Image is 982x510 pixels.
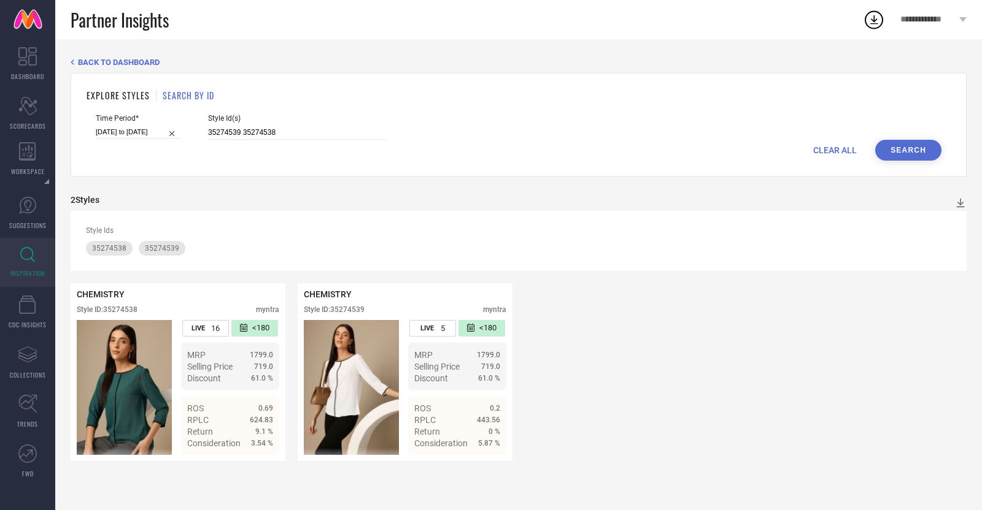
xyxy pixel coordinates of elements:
span: 1799.0 [250,351,273,359]
span: TRENDS [17,419,38,428]
span: RPLC [414,415,436,425]
span: SCORECARDS [10,121,46,131]
button: Search [875,140,941,161]
span: CLEAR ALL [813,145,857,155]
span: 1799.0 [477,351,500,359]
span: Consideration [187,438,241,448]
span: COLLECTIONS [10,370,46,379]
span: 5 [441,324,445,333]
span: RPLC [187,415,209,425]
span: Details [473,460,500,470]
div: Style Ids [86,226,951,235]
span: BACK TO DASHBOARD [78,58,160,67]
span: 16 [211,324,220,333]
h1: EXPLORE STYLES [87,89,150,102]
span: INSPIRATION [10,268,45,278]
img: Style preview image [77,320,172,455]
span: Details [245,460,273,470]
span: 0.69 [258,404,273,413]
span: SUGGESTIONS [9,221,47,230]
span: <180 [479,323,497,333]
span: ROS [187,403,204,413]
span: 61.0 % [478,374,500,382]
span: LIVE [420,324,434,332]
div: 2 Styles [71,195,99,205]
span: Selling Price [414,362,460,371]
span: Consideration [414,438,468,448]
span: MRP [187,350,206,360]
img: Style preview image [304,320,399,455]
span: Style Id(s) [208,114,386,123]
span: 35274539 [145,244,179,253]
span: 719.0 [254,362,273,371]
span: 0 % [489,427,500,436]
span: DASHBOARD [11,72,44,81]
span: 719.0 [481,362,500,371]
span: WORKSPACE [11,167,45,176]
div: Number of days since the style was first listed on the platform [458,320,506,337]
span: Selling Price [187,362,233,371]
span: MRP [414,350,433,360]
span: Time Period* [96,114,180,123]
div: Number of days since the style was first listed on the platform [231,320,279,337]
span: CDC INSIGHTS [9,320,47,329]
div: myntra [256,305,279,314]
div: Click to view image [77,320,172,455]
div: Style ID: 35274539 [304,305,365,314]
span: Discount [187,373,221,383]
span: CHEMISTRY [77,289,125,299]
div: Click to view image [304,320,399,455]
h1: SEARCH BY ID [163,89,214,102]
span: Partner Insights [71,7,169,32]
a: Details [460,460,500,470]
input: Select time period [96,126,180,139]
input: Enter comma separated style ids e.g. 12345, 67890 [208,126,386,140]
div: Back TO Dashboard [71,58,967,67]
span: 35274538 [92,244,126,253]
span: CHEMISTRY [304,289,352,299]
div: myntra [483,305,506,314]
span: 9.1 % [255,427,273,436]
span: 624.83 [250,416,273,424]
span: ROS [414,403,431,413]
div: Number of days the style has been live on the platform [409,320,457,337]
a: Details [233,460,273,470]
div: Number of days the style has been live on the platform [182,320,230,337]
span: Return [414,427,440,436]
span: 3.54 % [251,439,273,447]
div: Open download list [863,9,885,31]
span: 0.2 [490,404,500,413]
span: 61.0 % [251,374,273,382]
div: Style ID: 35274538 [77,305,137,314]
span: Return [187,427,213,436]
span: FWD [22,469,34,478]
span: Discount [414,373,448,383]
span: 443.56 [477,416,500,424]
span: <180 [252,323,269,333]
span: 5.87 % [478,439,500,447]
span: LIVE [191,324,205,332]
